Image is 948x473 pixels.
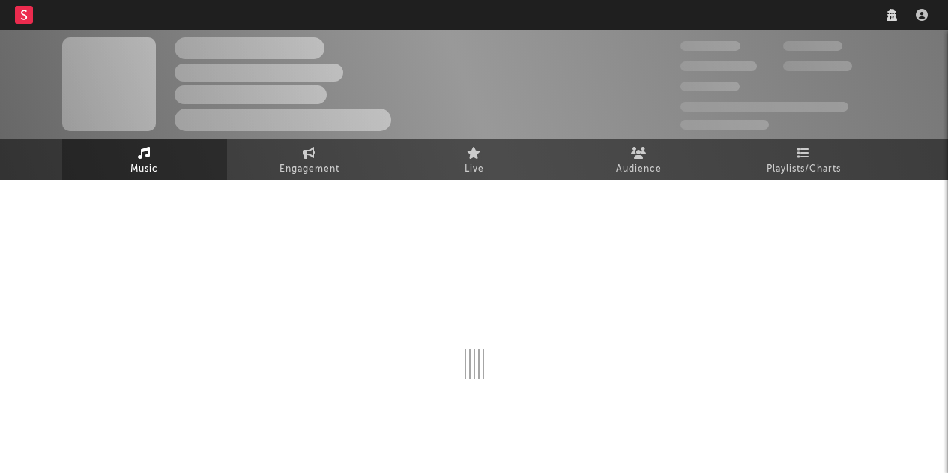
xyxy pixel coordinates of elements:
[392,139,557,180] a: Live
[783,41,842,51] span: 100,000
[280,160,339,178] span: Engagement
[680,82,740,91] span: 100,000
[783,61,852,71] span: 1,000,000
[465,160,484,178] span: Live
[227,139,392,180] a: Engagement
[130,160,158,178] span: Music
[62,139,227,180] a: Music
[557,139,722,180] a: Audience
[616,160,662,178] span: Audience
[680,120,769,130] span: Jump Score: 85.0
[767,160,841,178] span: Playlists/Charts
[680,102,848,112] span: 50,000,000 Monthly Listeners
[680,61,757,71] span: 50,000,000
[722,139,887,180] a: Playlists/Charts
[680,41,740,51] span: 300,000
